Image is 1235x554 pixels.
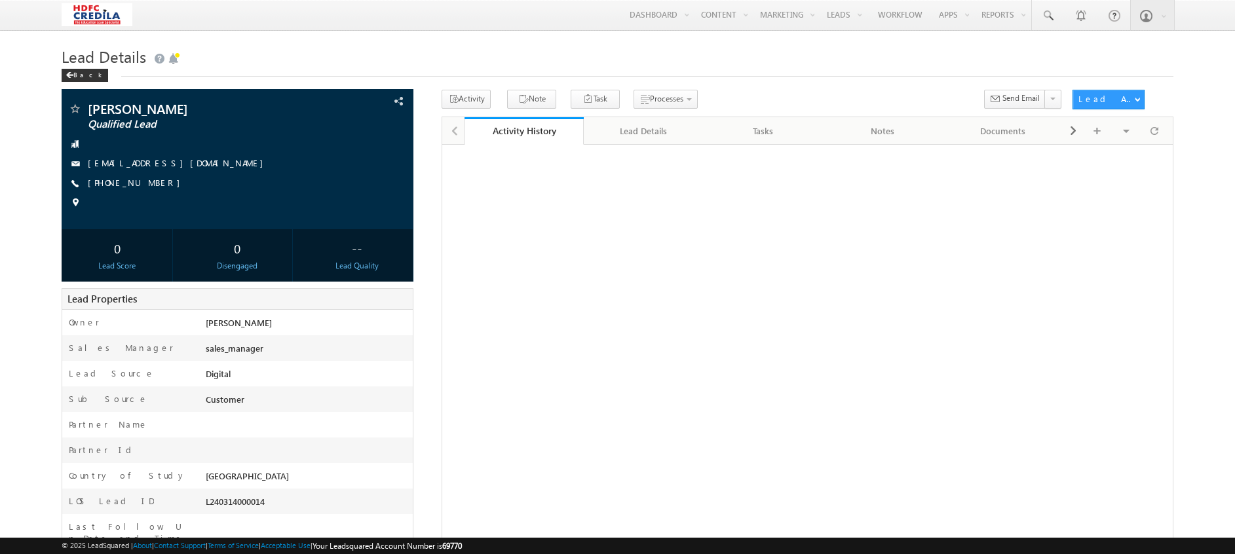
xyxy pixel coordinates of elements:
[465,117,584,145] a: Activity History
[69,521,189,544] label: Last Follow Up Date and Time
[62,540,462,552] span: © 2025 LeadSquared | | | | |
[62,3,132,26] img: Custom Logo
[507,90,556,109] button: Note
[208,541,259,549] a: Terms of Service
[305,236,409,260] div: --
[714,123,812,139] div: Tasks
[954,123,1052,139] div: Documents
[261,541,311,549] a: Acceptable Use
[67,292,137,305] span: Lead Properties
[584,117,704,145] a: Lead Details
[88,102,308,115] span: [PERSON_NAME]
[88,157,270,168] a: [EMAIL_ADDRESS][DOMAIN_NAME]
[202,342,413,360] div: sales_manager
[474,124,575,137] div: Activity History
[704,117,824,145] a: Tasks
[69,495,154,507] label: LOS Lead ID
[69,316,100,328] label: Owner
[62,46,146,67] span: Lead Details
[834,123,932,139] div: Notes
[62,69,108,82] div: Back
[984,90,1046,109] button: Send Email
[1078,93,1134,105] div: Lead Actions
[442,90,491,109] button: Activity
[69,367,155,379] label: Lead Source
[133,541,152,549] a: About
[88,177,187,188] a: [PHONE_NUMBER]
[206,317,272,328] span: [PERSON_NAME]
[62,68,115,79] a: Back
[65,236,169,260] div: 0
[202,393,413,411] div: Customer
[650,94,683,103] span: Processes
[65,260,169,272] div: Lead Score
[634,90,698,109] button: Processes
[202,367,413,386] div: Digital
[202,470,413,488] div: [GEOGRAPHIC_DATA]
[594,123,692,139] div: Lead Details
[1073,90,1145,109] button: Lead Actions
[313,541,462,551] span: Your Leadsquared Account Number is
[1002,92,1040,104] span: Send Email
[69,444,136,456] label: Partner Id
[943,117,1063,145] a: Documents
[69,470,186,481] label: Country of Study
[185,260,290,272] div: Disengaged
[69,342,174,354] label: Sales Manager
[824,117,943,145] a: Notes
[69,418,148,430] label: Partner Name
[154,541,206,549] a: Contact Support
[305,260,409,272] div: Lead Quality
[202,495,413,513] div: L240314000014
[69,393,148,405] label: Sub Source
[88,118,308,131] span: Qualified Lead
[185,236,290,260] div: 0
[571,90,620,109] button: Task
[442,541,462,551] span: 69770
